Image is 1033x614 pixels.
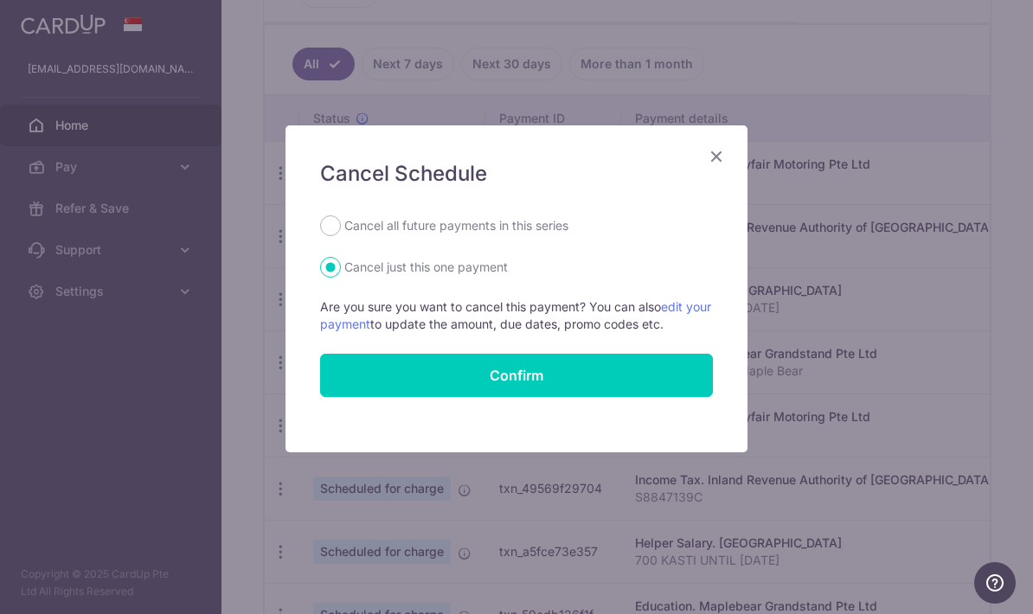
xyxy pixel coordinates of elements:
[320,298,713,333] p: Are you sure you want to cancel this payment? You can also to update the amount, due dates, promo...
[344,257,508,278] label: Cancel just this one payment
[344,215,568,236] label: Cancel all future payments in this series
[706,146,727,167] button: Close
[974,562,1016,605] iframe: Opens a widget where you can find more information
[320,160,713,188] h5: Cancel Schedule
[320,354,713,397] button: Confirm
